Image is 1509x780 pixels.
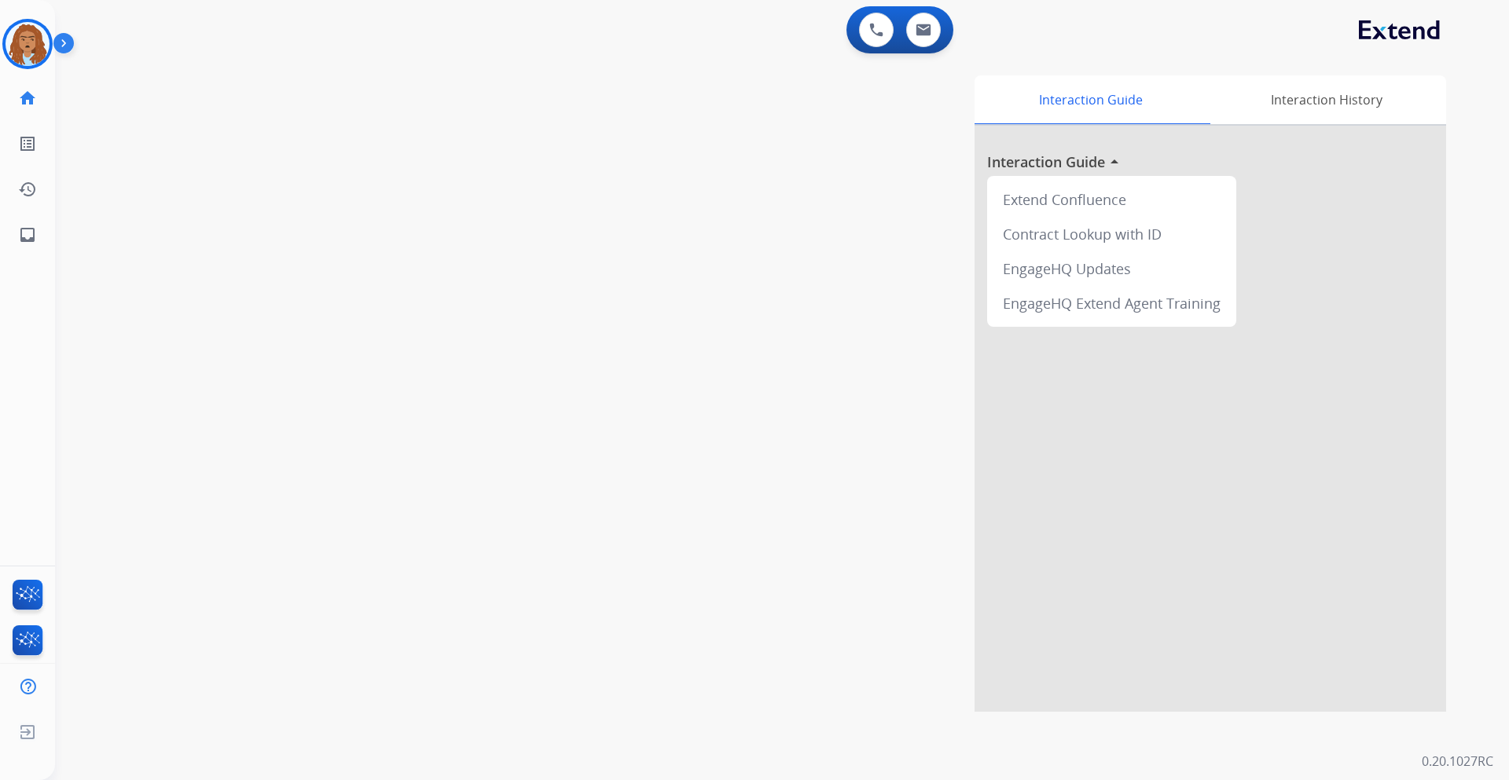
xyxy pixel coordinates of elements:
[6,22,50,66] img: avatar
[993,251,1230,286] div: EngageHQ Updates
[1422,752,1493,771] p: 0.20.1027RC
[18,180,37,199] mat-icon: history
[993,217,1230,251] div: Contract Lookup with ID
[1206,75,1446,124] div: Interaction History
[993,286,1230,320] div: EngageHQ Extend Agent Training
[18,89,37,108] mat-icon: home
[18,134,37,153] mat-icon: list_alt
[975,75,1206,124] div: Interaction Guide
[993,182,1230,217] div: Extend Confluence
[18,225,37,244] mat-icon: inbox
